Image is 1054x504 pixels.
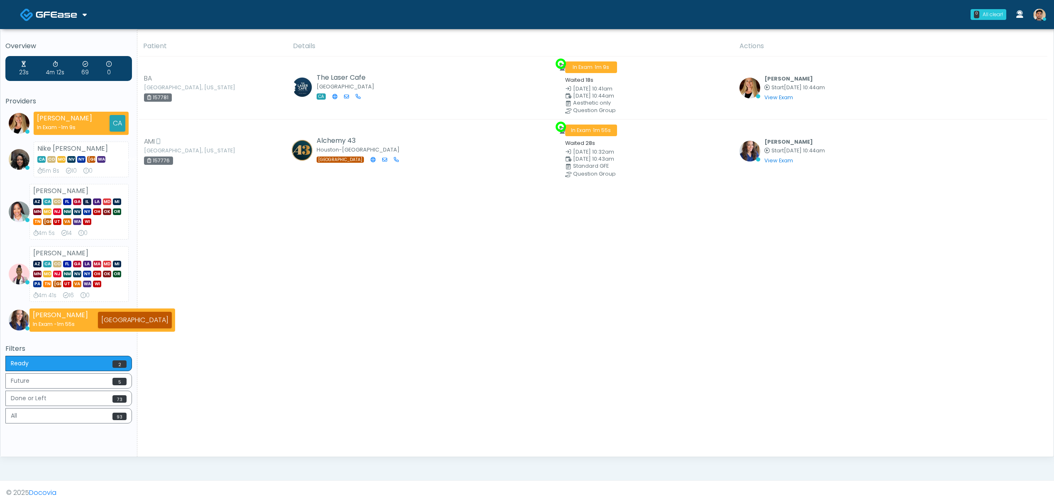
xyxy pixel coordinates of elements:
img: Kristin Manno [292,77,312,98]
span: MN [33,208,41,215]
span: [DATE] 10:44am [784,84,825,91]
span: FL [63,198,71,205]
span: In Exam · [565,125,617,136]
div: 69 [81,60,89,77]
div: In Exam - [37,123,92,131]
h5: Filters [5,345,132,352]
span: TN [33,218,41,225]
div: 16 [63,291,74,300]
span: NJ [53,208,61,215]
div: In Exam - [33,320,88,328]
strong: Nike [PERSON_NAME] [37,144,108,153]
strong: [PERSON_NAME] [33,310,88,320]
span: [DATE] 10:32am [573,148,614,155]
h5: Alchemy 43 [317,137,389,144]
span: MD [103,198,111,205]
span: WA [73,218,81,225]
span: [DATE] 10:44am [784,147,825,154]
small: Started at [764,85,825,91]
span: NV [73,208,81,215]
span: 1m 55s [57,321,75,328]
div: 14 [61,229,72,237]
span: NM [63,208,71,215]
a: View Exam [764,157,793,164]
span: MN [33,271,41,277]
th: Details [288,36,734,56]
span: OK [103,271,111,277]
span: WA [97,156,105,163]
a: 0 All clear! [966,6,1011,23]
a: View Exam [764,94,793,101]
span: Start [771,147,784,154]
span: FL [63,261,71,267]
span: LA [83,261,91,267]
b: [PERSON_NAME] [764,75,813,82]
a: Docovia [29,488,56,497]
span: BA [144,73,152,83]
span: OH [93,271,101,277]
span: CO [53,198,61,205]
small: Waited 18s [565,76,593,83]
span: MO [43,208,51,215]
span: 1m 55s [593,127,611,134]
img: Docovia [36,10,77,19]
a: Docovia [20,1,87,28]
h5: Providers [5,98,132,105]
small: Scheduled Time [565,93,730,99]
span: IL [83,198,91,205]
span: [DATE] 10:41am [573,85,612,92]
span: NJ [53,271,61,277]
span: CA [37,156,46,163]
div: [GEOGRAPHIC_DATA] [98,312,172,328]
span: NY [83,271,91,277]
th: Patient [138,36,288,56]
strong: [PERSON_NAME] [33,248,88,258]
h5: Overview [5,42,132,50]
div: 4m 12s [46,60,64,77]
span: NY [83,208,91,215]
span: [DATE] 10:43am [573,155,614,162]
div: Aesthetic only [573,100,737,105]
span: CO [47,156,56,163]
div: 10 [66,167,77,175]
span: OK [103,208,111,215]
small: Date Created [565,149,730,155]
span: 5 [112,378,127,385]
span: [GEOGRAPHIC_DATA] [317,157,364,163]
span: VA [63,218,71,225]
span: WA [83,281,91,287]
span: [DATE] 10:44am [573,92,614,99]
h5: The Laser Cafe [317,74,374,81]
span: AZ [33,198,41,205]
img: Meagan Petrek [739,78,760,98]
img: Nike Elizabeth Akinjero [9,149,29,170]
div: Question Group [573,108,737,113]
div: 5m 8s [37,167,59,175]
img: Docovia [20,8,34,22]
span: OR [113,271,121,277]
button: Done or Left73 [5,391,132,406]
span: OH [93,208,101,215]
div: 4m 41s [33,291,56,300]
span: 93 [112,413,127,420]
span: MD [103,261,111,267]
span: CA [43,261,51,267]
span: UT [63,281,71,287]
span: WI [83,218,91,225]
span: 73 [112,395,127,403]
small: Date Created [565,86,730,92]
strong: [PERSON_NAME] [37,113,92,123]
span: AZ [33,261,41,267]
img: Kelly Straeter [292,140,312,161]
div: 157776 [144,157,173,165]
span: OR [113,208,121,215]
div: CA [110,115,125,132]
small: [GEOGRAPHIC_DATA] [317,83,374,90]
small: [GEOGRAPHIC_DATA], [US_STATE] [144,148,190,153]
div: 23s [19,60,29,77]
div: 0 [81,291,90,300]
span: MI [113,261,121,267]
span: NV [67,156,76,163]
span: Start [771,84,784,91]
strong: [PERSON_NAME] [33,186,88,196]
